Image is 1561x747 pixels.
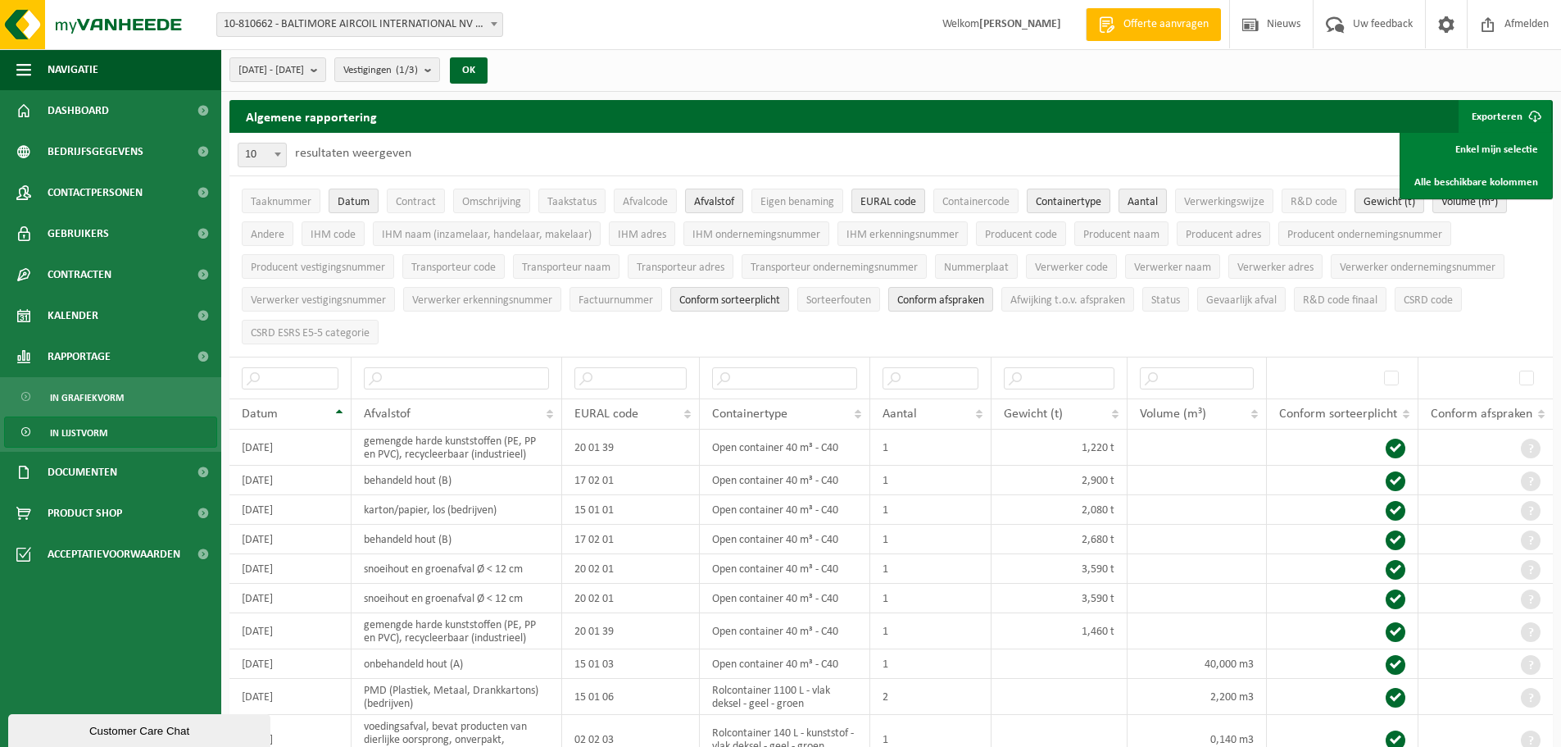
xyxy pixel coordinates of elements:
span: 10-810662 - BALTIMORE AIRCOIL INTERNATIONAL NV - HEIST-OP-DEN-BERG [217,13,502,36]
span: Kalender [48,295,98,336]
span: Aantal [1128,196,1158,208]
a: In grafiekvorm [4,381,217,412]
span: Offerte aanvragen [1119,16,1213,33]
span: Producent naam [1083,229,1159,241]
span: In grafiekvorm [50,382,124,413]
span: Volume (m³) [1441,196,1498,208]
td: 2,680 t [992,525,1127,554]
button: AantalAantal: Activate to sort [1119,189,1167,213]
td: [DATE] [229,584,352,613]
span: EURAL code [574,408,638,421]
count: (1/3) [396,65,418,75]
button: Transporteur naamTransporteur naam: Activate to sort [513,254,619,279]
td: 1 [870,649,992,679]
button: Transporteur adresTransporteur adres: Activate to sort [628,254,733,279]
button: IHM codeIHM code: Activate to sort [302,221,365,246]
span: Vestigingen [343,58,418,83]
button: Transporteur ondernemingsnummerTransporteur ondernemingsnummer : Activate to sort [742,254,927,279]
span: Rapportage [48,336,111,377]
button: Producent naamProducent naam: Activate to sort [1074,221,1168,246]
span: Producent adres [1186,229,1261,241]
td: karton/papier, los (bedrijven) [352,495,562,525]
strong: [PERSON_NAME] [979,18,1061,30]
td: 3,590 t [992,584,1127,613]
span: Afvalstof [364,408,411,421]
button: FactuurnummerFactuurnummer: Activate to sort [569,287,662,312]
span: EURAL code [860,196,916,208]
button: R&D code finaalR&amp;D code finaal: Activate to sort [1294,287,1386,312]
span: Transporteur ondernemingsnummer [751,262,918,274]
button: Verwerker codeVerwerker code: Activate to sort [1026,254,1117,279]
span: Gevaarlijk afval [1206,294,1277,307]
span: CSRD code [1404,294,1453,307]
span: In lijstvorm [50,417,107,449]
button: Exporteren [1459,100,1551,133]
span: IHM erkenningsnummer [846,229,959,241]
span: Taaknummer [251,196,311,208]
button: Producent vestigingsnummerProducent vestigingsnummer: Activate to sort [242,254,394,279]
span: Eigen benaming [760,196,834,208]
button: OK [450,57,488,84]
span: Status [1151,294,1180,307]
button: Verwerker naamVerwerker naam: Activate to sort [1125,254,1220,279]
span: Afwijking t.o.v. afspraken [1010,294,1125,307]
td: [DATE] [229,679,352,715]
button: Conform afspraken : Activate to sort [888,287,993,312]
span: 10-810662 - BALTIMORE AIRCOIL INTERNATIONAL NV - HEIST-OP-DEN-BERG [216,12,503,37]
button: Verwerker erkenningsnummerVerwerker erkenningsnummer: Activate to sort [403,287,561,312]
td: behandeld hout (B) [352,525,562,554]
span: Omschrijving [462,196,521,208]
span: Producent ondernemingsnummer [1287,229,1442,241]
span: Volume (m³) [1140,408,1206,421]
span: Producent code [985,229,1057,241]
span: IHM code [311,229,356,241]
span: Aantal [883,408,917,421]
td: 15 01 03 [562,649,700,679]
button: Volume (m³)Volume (m³): Activate to sort [1432,189,1507,213]
button: TaaknummerTaaknummer: Activate to remove sorting [242,189,320,213]
button: Verwerker adresVerwerker adres: Activate to sort [1228,254,1323,279]
td: behandeld hout (B) [352,466,562,495]
td: 1 [870,584,992,613]
button: DatumDatum: Activate to sort [329,189,379,213]
button: Eigen benamingEigen benaming: Activate to sort [751,189,843,213]
td: gemengde harde kunststoffen (PE, PP en PVC), recycleerbaar (industrieel) [352,430,562,466]
button: Gewicht (t)Gewicht (t): Activate to sort [1355,189,1424,213]
td: 1 [870,430,992,466]
span: Documenten [48,452,117,493]
td: 1 [870,613,992,649]
td: 3,590 t [992,554,1127,584]
span: Contract [396,196,436,208]
span: Gewicht (t) [1004,408,1063,421]
td: [DATE] [229,466,352,495]
td: 2,080 t [992,495,1127,525]
span: Containertype [712,408,787,421]
td: 2,900 t [992,466,1127,495]
span: Taakstatus [547,196,597,208]
span: Acceptatievoorwaarden [48,534,180,575]
td: 1 [870,466,992,495]
span: Contactpersonen [48,172,143,213]
span: Afvalcode [623,196,668,208]
span: R&D code finaal [1303,294,1377,307]
td: 1 [870,525,992,554]
span: Conform afspraken [897,294,984,307]
button: CSRD ESRS E5-5 categorieCSRD ESRS E5-5 categorie: Activate to sort [242,320,379,344]
span: Navigatie [48,49,98,90]
h2: Algemene rapportering [229,100,393,133]
button: IHM ondernemingsnummerIHM ondernemingsnummer: Activate to sort [683,221,829,246]
span: Verwerker erkenningsnummer [412,294,552,307]
td: 2,200 m3 [1128,679,1267,715]
span: Factuurnummer [579,294,653,307]
span: Afvalstof [694,196,734,208]
td: Rolcontainer 1100 L - vlak deksel - geel - groen [700,679,870,715]
td: snoeihout en groenafval Ø < 12 cm [352,584,562,613]
button: VerwerkingswijzeVerwerkingswijze: Activate to sort [1175,189,1273,213]
span: Andere [251,229,284,241]
span: Conform sorteerplicht [1279,408,1397,421]
td: Open container 40 m³ - C40 [700,430,870,466]
span: 10 [238,143,286,166]
td: [DATE] [229,525,352,554]
button: ContractContract: Activate to sort [387,189,445,213]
